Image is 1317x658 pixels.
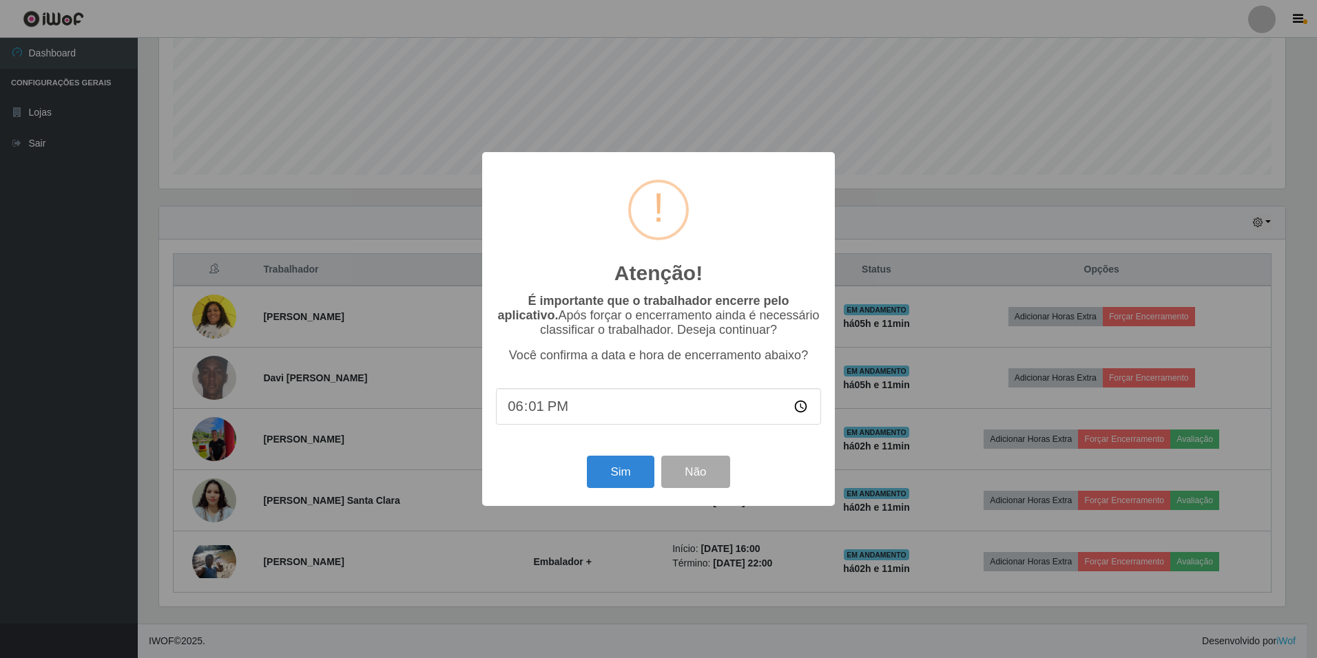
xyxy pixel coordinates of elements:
[497,294,789,322] b: É importante que o trabalhador encerre pelo aplicativo.
[587,456,654,488] button: Sim
[496,348,821,363] p: Você confirma a data e hora de encerramento abaixo?
[496,294,821,337] p: Após forçar o encerramento ainda é necessário classificar o trabalhador. Deseja continuar?
[661,456,729,488] button: Não
[614,261,703,286] h2: Atenção!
